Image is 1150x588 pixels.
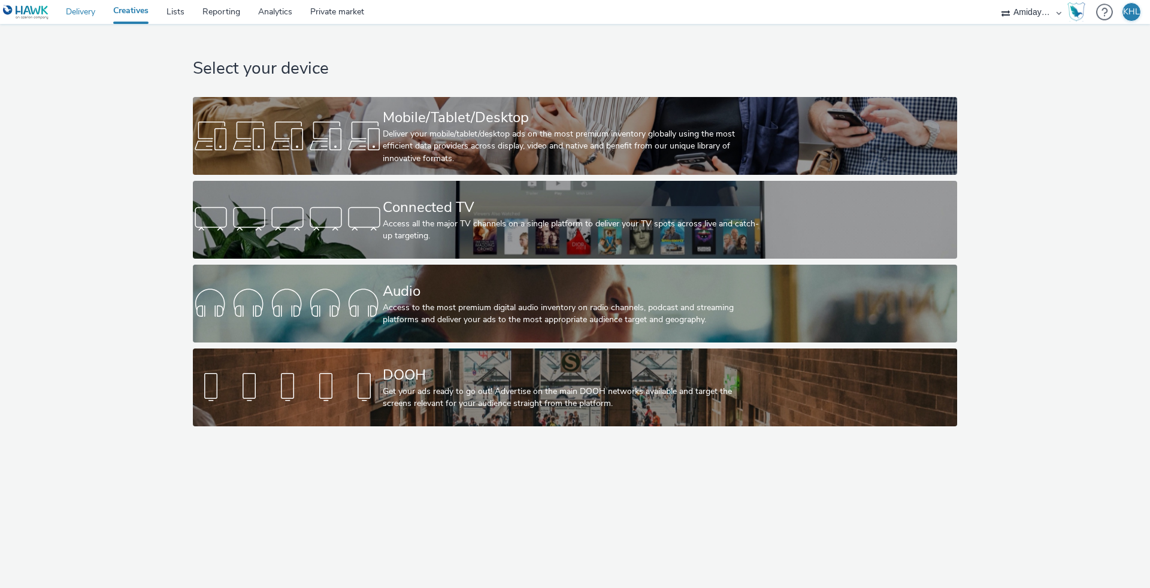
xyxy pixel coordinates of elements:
div: Mobile/Tablet/Desktop [383,107,762,128]
div: DOOH [383,365,762,386]
a: Mobile/Tablet/DesktopDeliver your mobile/tablet/desktop ads on the most premium inventory globall... [193,97,957,175]
a: Connected TVAccess all the major TV channels on a single platform to deliver your TV spots across... [193,181,957,259]
div: KHL [1123,3,1140,21]
div: Access to the most premium digital audio inventory on radio channels, podcast and streaming platf... [383,302,762,326]
div: Connected TV [383,197,762,218]
h1: Select your device [193,57,957,80]
div: Get your ads ready to go out! Advertise on the main DOOH networks available and target the screen... [383,386,762,410]
a: Hawk Academy [1067,2,1090,22]
div: Deliver your mobile/tablet/desktop ads on the most premium inventory globally using the most effi... [383,128,762,165]
div: Access all the major TV channels on a single platform to deliver your TV spots across live and ca... [383,218,762,243]
a: DOOHGet your ads ready to go out! Advertise on the main DOOH networks available and target the sc... [193,348,957,426]
a: AudioAccess to the most premium digital audio inventory on radio channels, podcast and streaming ... [193,265,957,343]
div: Audio [383,281,762,302]
img: Hawk Academy [1067,2,1085,22]
img: undefined Logo [3,5,49,20]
